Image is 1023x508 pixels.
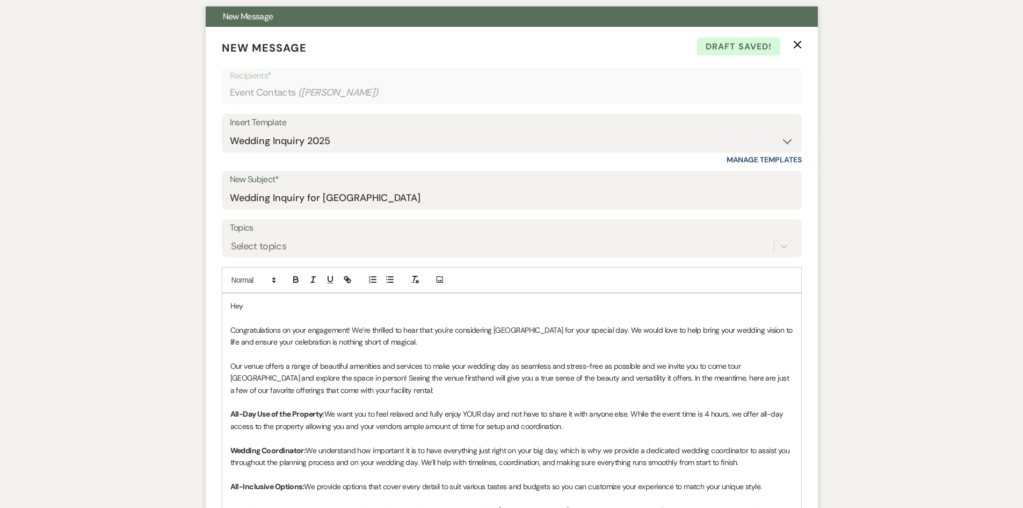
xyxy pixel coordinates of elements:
[230,409,324,419] strong: All-Day Use of the Property:
[230,69,794,83] p: Recipients*
[231,239,287,253] div: Select topics
[298,85,379,100] span: ( [PERSON_NAME] )
[230,446,306,455] strong: Wedding Coordinator:
[230,324,793,348] p: Congratulations on your engagement! We’re thrilled to hear that you're considering [GEOGRAPHIC_DA...
[230,482,304,491] strong: All-Inclusive Options:
[230,360,793,396] p: Our venue offers a range of beautiful amenities and services to make your wedding day as seamless...
[230,82,794,103] div: Event Contacts
[230,115,794,131] div: Insert Template
[697,38,780,56] span: Draft saved!
[222,41,307,55] span: New Message
[230,300,793,312] p: Hey
[230,445,793,469] p: We understand how important it is to have everything just right on your big day, which is why we ...
[223,11,273,22] span: New Message
[230,408,793,432] p: We want you to feel relaxed and fully enjoy YOUR day and not have to share it with anyone else. W...
[230,220,794,236] label: Topics
[230,481,793,492] p: We provide options that cover every detail to suit various tastes and budgets so you can customiz...
[230,172,794,188] label: New Subject*
[727,155,802,164] a: Manage Templates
